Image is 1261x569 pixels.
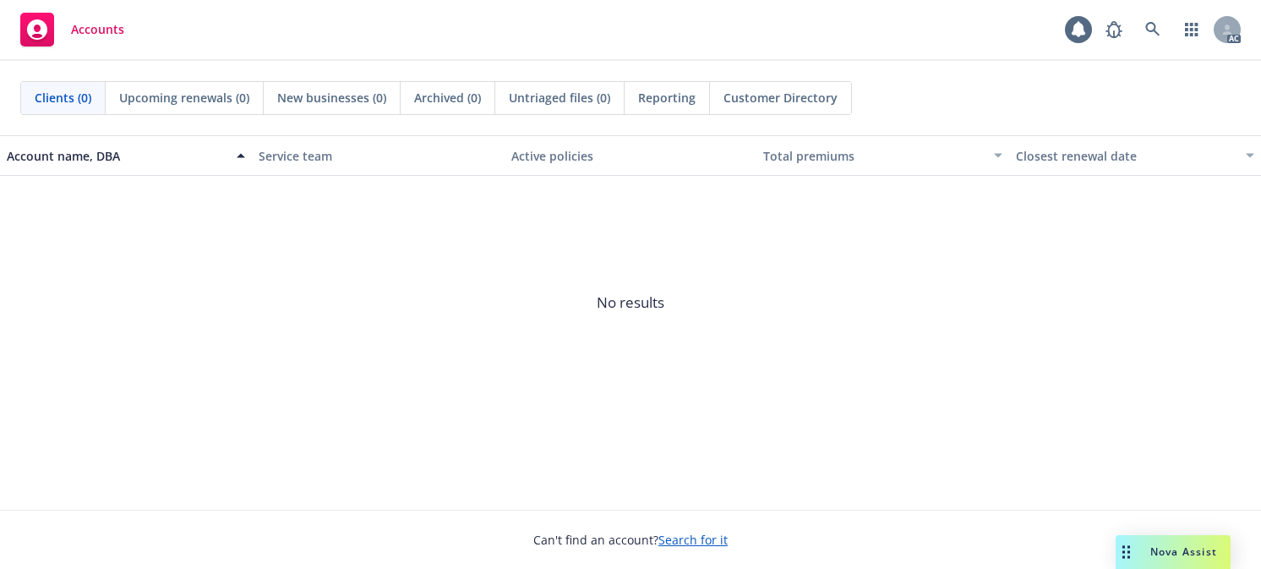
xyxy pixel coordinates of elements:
[756,135,1008,176] button: Total premiums
[1016,147,1236,165] div: Closest renewal date
[658,532,728,548] a: Search for it
[71,23,124,36] span: Accounts
[505,135,756,176] button: Active policies
[1116,535,1137,569] div: Drag to move
[259,147,497,165] div: Service team
[119,89,249,107] span: Upcoming renewals (0)
[35,89,91,107] span: Clients (0)
[638,89,696,107] span: Reporting
[414,89,481,107] span: Archived (0)
[1136,13,1170,47] a: Search
[509,89,610,107] span: Untriaged files (0)
[252,135,504,176] button: Service team
[1097,13,1131,47] a: Report a Bug
[7,147,227,165] div: Account name, DBA
[14,6,131,53] a: Accounts
[1009,135,1261,176] button: Closest renewal date
[763,147,983,165] div: Total premiums
[1116,535,1231,569] button: Nova Assist
[533,531,728,549] span: Can't find an account?
[511,147,750,165] div: Active policies
[1150,544,1217,559] span: Nova Assist
[723,89,838,107] span: Customer Directory
[1175,13,1209,47] a: Switch app
[277,89,386,107] span: New businesses (0)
